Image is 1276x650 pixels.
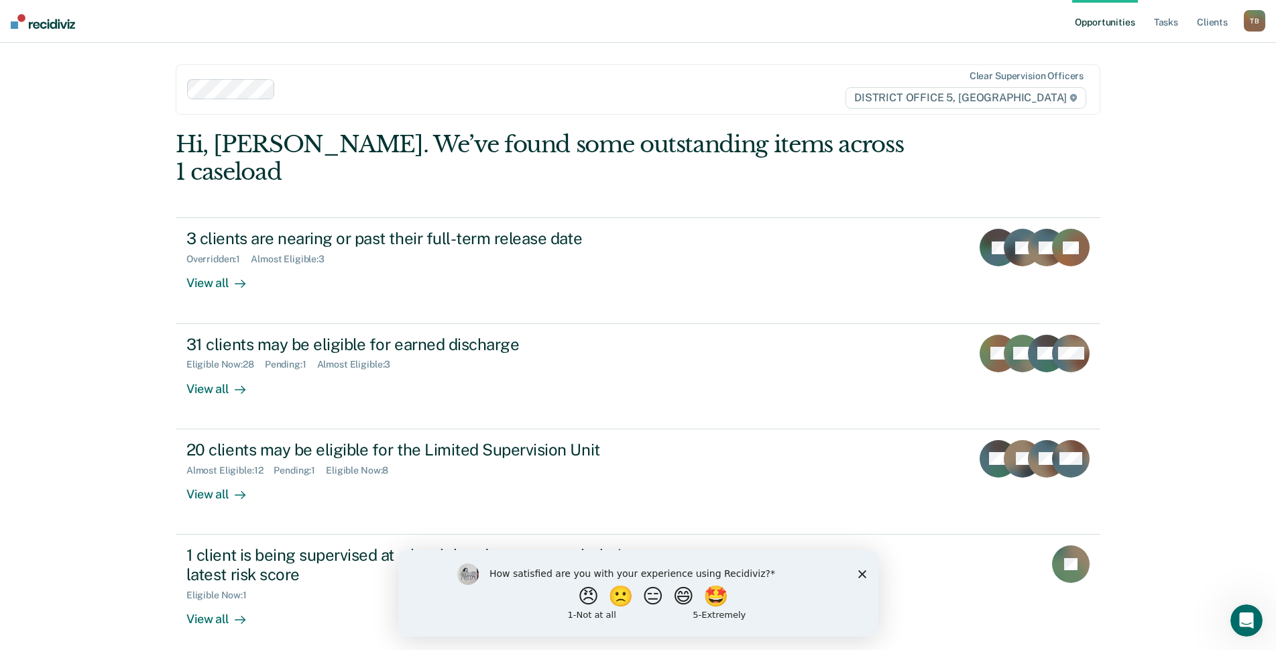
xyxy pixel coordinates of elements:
div: 20 clients may be eligible for the Limited Supervision Unit [186,440,657,459]
div: Pending : 1 [274,465,326,476]
div: Almost Eligible : 12 [186,465,274,476]
div: View all [186,600,262,627]
div: View all [186,476,262,502]
a: 20 clients may be eligible for the Limited Supervision UnitAlmost Eligible:12Pending:1Eligible No... [176,429,1100,535]
span: DISTRICT OFFICE 5, [GEOGRAPHIC_DATA] [846,87,1086,109]
div: 3 clients are nearing or past their full-term release date [186,229,657,248]
div: 31 clients may be eligible for earned discharge [186,335,657,354]
div: Clear supervision officers [970,70,1084,82]
iframe: Survey by Kim from Recidiviz [398,550,878,637]
div: Eligible Now : 1 [186,590,257,601]
div: 1 client is being supervised at a level that does not match their latest risk score [186,545,657,584]
div: Almost Eligible : 3 [317,359,402,370]
div: Eligible Now : 28 [186,359,265,370]
div: Eligible Now : 8 [326,465,399,476]
iframe: Intercom live chat [1230,604,1263,637]
div: Hi, [PERSON_NAME]. We’ve found some outstanding items across 1 caseload [176,131,915,186]
button: TB [1244,10,1265,32]
div: View all [186,265,262,291]
div: Pending : 1 [265,359,317,370]
img: Recidiviz [11,14,75,29]
div: Almost Eligible : 3 [251,254,335,265]
div: T B [1244,10,1265,32]
a: 31 clients may be eligible for earned dischargeEligible Now:28Pending:1Almost Eligible:3View all [176,324,1100,429]
a: 3 clients are nearing or past their full-term release dateOverridden:1Almost Eligible:3View all [176,217,1100,323]
div: View all [186,370,262,396]
div: Overridden : 1 [186,254,251,265]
